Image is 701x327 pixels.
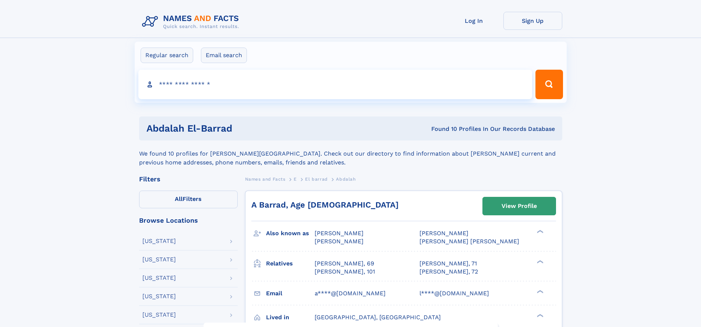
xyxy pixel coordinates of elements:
[139,176,238,182] div: Filters
[419,268,478,276] a: [PERSON_NAME], 72
[139,12,245,32] img: Logo Names and Facts
[266,287,315,300] h3: Email
[139,191,238,208] label: Filters
[305,174,328,184] a: El barrad
[535,70,563,99] button: Search Button
[503,12,562,30] a: Sign Up
[142,312,176,318] div: [US_STATE]
[315,238,364,245] span: [PERSON_NAME]
[142,257,176,262] div: [US_STATE]
[142,275,176,281] div: [US_STATE]
[266,311,315,324] h3: Lived in
[294,177,297,182] span: E
[139,217,238,224] div: Browse Locations
[315,230,364,237] span: [PERSON_NAME]
[251,200,399,209] a: A Barrad, Age [DEMOGRAPHIC_DATA]
[146,124,332,133] h1: abdalah el-barrad
[419,230,468,237] span: [PERSON_NAME]
[535,229,544,234] div: ❯
[245,174,286,184] a: Names and Facts
[419,260,477,268] a: [PERSON_NAME], 71
[483,197,556,215] a: View Profile
[315,268,375,276] a: [PERSON_NAME], 101
[305,177,328,182] span: El barrad
[315,260,374,268] a: [PERSON_NAME], 69
[175,195,183,202] span: All
[535,289,544,294] div: ❯
[445,12,503,30] a: Log In
[315,314,441,321] span: [GEOGRAPHIC_DATA], [GEOGRAPHIC_DATA]
[336,177,355,182] span: Abdalah
[419,238,519,245] span: [PERSON_NAME] [PERSON_NAME]
[201,48,247,63] label: Email search
[535,313,544,318] div: ❯
[142,293,176,299] div: [US_STATE]
[141,48,193,63] label: Regular search
[294,174,297,184] a: E
[139,140,562,167] div: We found 10 profiles for [PERSON_NAME][GEOGRAPHIC_DATA]. Check out our directory to find informat...
[535,259,544,264] div: ❯
[266,257,315,270] h3: Relatives
[142,238,176,244] div: [US_STATE]
[332,125,555,133] div: Found 10 Profiles In Our Records Database
[138,70,532,99] input: search input
[502,198,537,215] div: View Profile
[266,227,315,240] h3: Also known as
